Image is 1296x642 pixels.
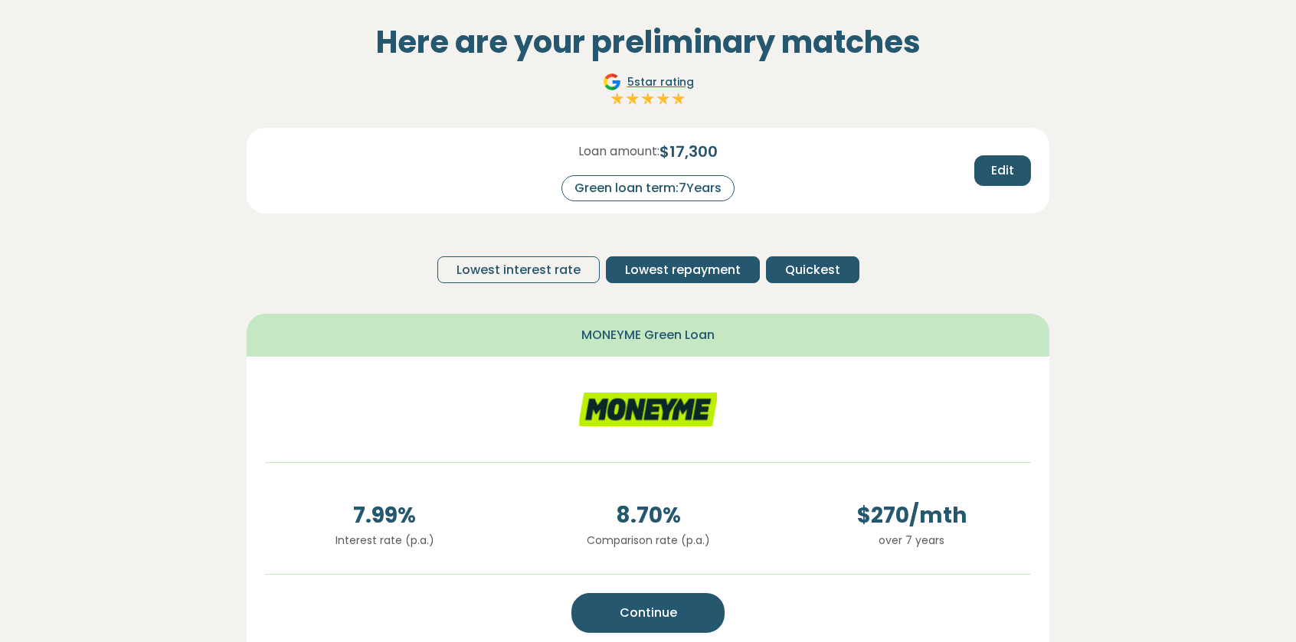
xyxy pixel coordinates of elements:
[579,375,717,444] img: moneyme logo
[457,261,581,279] span: Lowest interest rate
[603,73,621,91] img: Google
[620,604,677,622] span: Continue
[671,91,686,106] img: Full star
[792,532,1031,549] p: over 7 years
[974,155,1031,186] button: Edit
[610,91,625,106] img: Full star
[659,140,718,163] span: $ 17,300
[606,256,760,283] button: Lowest repayment
[529,500,767,532] span: 8.70 %
[785,261,840,279] span: Quickest
[625,91,640,106] img: Full star
[627,74,694,90] span: 5 star rating
[640,91,656,106] img: Full star
[265,532,504,549] p: Interest rate (p.a.)
[571,593,725,633] button: Continue
[581,326,715,344] span: MONEYME Green Loan
[991,161,1014,180] span: Edit
[578,142,659,161] span: Loan amount:
[792,500,1031,532] span: $ 270 /mth
[529,532,767,549] p: Comparison rate (p.a.)
[561,175,735,201] div: Green loan term: 7 Years
[625,261,741,279] span: Lowest repayment
[601,73,696,109] a: Google5star ratingFull starFull starFull starFull starFull star
[247,24,1049,60] h2: Here are your preliminary matches
[437,256,600,283] button: Lowest interest rate
[265,500,504,532] span: 7.99 %
[766,256,859,283] button: Quickest
[656,91,671,106] img: Full star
